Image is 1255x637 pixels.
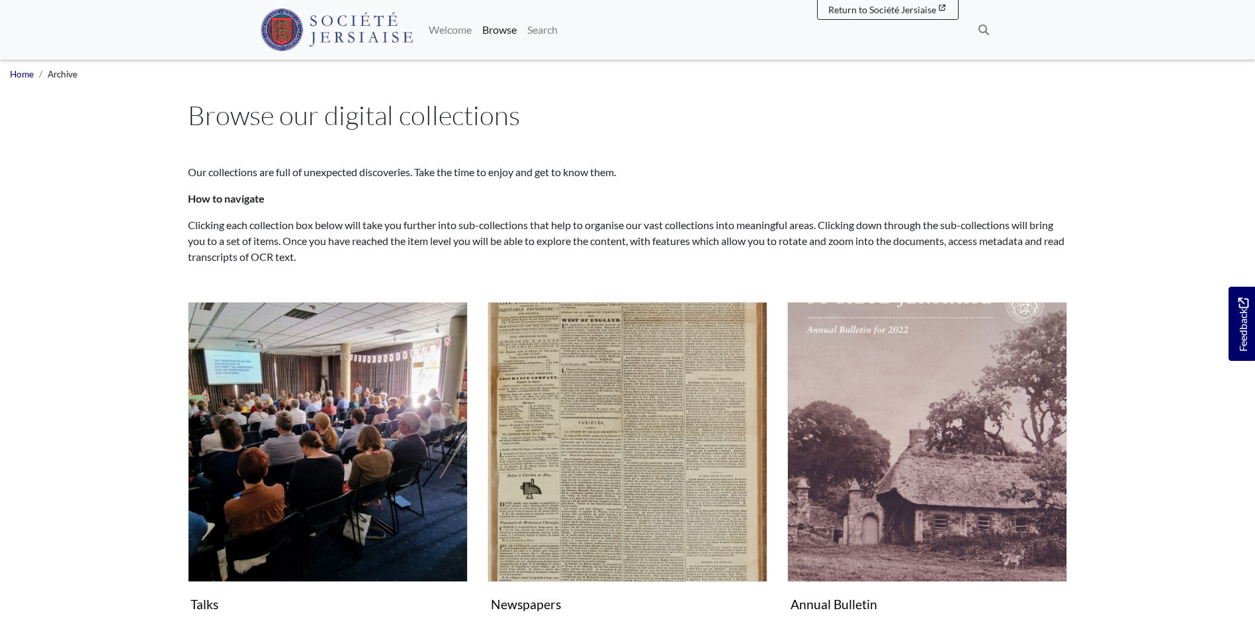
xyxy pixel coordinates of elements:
div: Subcollection [178,302,478,637]
a: Société Jersiaise logo [261,5,413,54]
img: Talks [188,302,468,582]
div: Subcollection [478,302,777,637]
span: Feedback [1235,297,1251,351]
img: Société Jersiaise [261,9,413,51]
div: Subcollection [777,302,1077,637]
a: Welcome [423,17,477,43]
a: Search [522,17,563,43]
span: Return to Société Jersiaise [828,4,936,15]
strong: How to navigate [188,192,265,205]
img: Annual Bulletin [787,302,1067,582]
a: Newspapers Newspapers [488,302,767,617]
span: Archive [48,69,77,79]
a: Browse [477,17,522,43]
img: Newspapers [488,302,767,582]
a: Talks Talks [188,302,468,617]
a: Would you like to provide feedback? [1229,287,1255,361]
a: Annual Bulletin Annual Bulletin [787,302,1067,617]
p: Our collections are full of unexpected discoveries. Take the time to enjoy and get to know them. [188,164,1068,180]
h1: Browse our digital collections [188,99,1068,131]
a: Home [10,69,34,79]
p: Clicking each collection box below will take you further into sub-collections that help to organi... [188,217,1068,265]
